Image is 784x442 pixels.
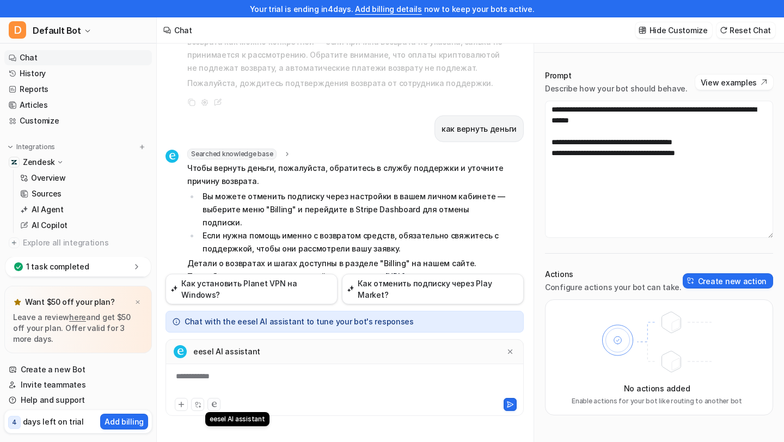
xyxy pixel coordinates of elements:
a: Invite teammates [4,377,152,392]
p: Configure actions your bot can take. [545,282,682,293]
a: Explore all integrations [4,235,152,250]
p: Prompt [545,70,688,81]
p: AI Copilot [32,220,68,231]
button: Home [170,4,191,25]
button: Gif picker [34,357,43,365]
button: Reset Chat [716,22,775,38]
div: Thanks, Kyva [17,326,170,347]
h1: eesel [53,5,76,14]
a: [URL] [385,272,405,281]
p: 1 task completed [26,261,89,272]
b: eesel [68,106,87,113]
img: create-action-icon.svg [687,277,695,285]
div: Chat [174,24,192,36]
div: eesel says… [9,127,209,378]
p: Leave a review and get $50 off your plan. Offer valid for 3 more days. [13,312,143,345]
p: Integrations [16,143,55,151]
p: days left on trial [23,416,84,427]
a: Add billing details [355,4,422,14]
p: Пожалуйста, дождитесь подтверждения возврата от сотрудника поддержки. [187,77,506,90]
a: here [69,312,86,322]
button: Как отменить подписку через Play Market? [342,274,524,304]
img: expand menu [7,143,14,151]
p: Actions [545,269,682,280]
div: eesel AI assistant [205,412,269,426]
a: Reports [4,82,152,97]
div: As for interactions, one interaction is defined as a single message processed by the AI, no matte... [17,230,170,326]
div: and one more question, in the most minimal tariff 1000 interactions are availablebut for example ... [39,6,209,94]
a: AI Agent [16,202,152,217]
span: Default Bot [33,23,81,38]
textarea: Message… [9,334,209,352]
a: Customize [4,113,152,128]
img: x [134,299,141,306]
p: Active in the last 15m [53,14,131,24]
span: Searched knowledge base [187,149,277,159]
p: eesel AI assistant [193,346,260,357]
img: menu_add.svg [138,143,146,151]
button: Emoji picker [17,357,26,365]
div: eesel says… [9,102,209,127]
div: Could you share which filters you applied when choosing the ticket types? In the meantime, you ca... [17,145,170,230]
a: Create a new Bot [4,362,152,377]
img: explore all integrations [9,237,20,248]
div: Diana says… [9,6,209,102]
a: History [4,66,152,81]
button: go back [7,4,28,25]
p: AI Agent [32,204,64,215]
p: Детали о возвратах и шагах доступны в разделе "Billing" на нашем сайте. Подробную инструкцию можн... [187,257,506,283]
a: Chat [4,50,152,65]
a: Articles [4,97,152,113]
span: D [9,21,26,39]
img: Profile image for eesel [31,6,48,23]
button: View examples [695,75,773,90]
button: Upload attachment [52,357,60,365]
p: Want $50 off your plan? [25,297,115,308]
button: Hide Customize [635,22,712,38]
img: Profile image for eesel [53,104,64,115]
button: Start recording [69,357,78,365]
img: reset [720,26,727,34]
p: Sources [32,188,62,199]
div: Close [191,4,211,24]
a: AI Copilot [16,218,152,233]
p: Overview [31,173,66,183]
p: Enable actions for your bot like routing to another bot [572,396,742,406]
a: Overview [16,170,152,186]
p: Zendesk [23,157,55,168]
div: and one more question, in the most minimal tariff 1000 interactions are available but for example... [48,13,200,87]
p: Чтобы вернуть деньги, пожалуйста, обратитесь в службу поддержки и уточните причину возврата. [187,162,506,188]
div: Hi there, [17,134,170,145]
a: Sources [16,186,152,201]
p: 4 [12,418,17,427]
p: Chat with the eesel AI assistant to tune your bot's responses [185,318,414,326]
img: star [13,298,22,306]
div: joined the conversation [68,105,165,114]
span: Explore all integrations [23,234,148,251]
button: Как установить Planet VPN на Windows? [166,274,338,304]
p: Add billing [105,416,144,427]
p: Describe how your bot should behave. [545,83,688,94]
p: как вернуть деньги [442,122,517,136]
a: Help and support [4,392,152,408]
a: Zendesk’s documentation [40,188,139,197]
img: customize [639,26,646,34]
p: Hide Customize [650,24,708,36]
li: Если нужна помощь именно с возвратом средств, обязательно свяжитесь с поддержкой, чтобы они рассм... [199,229,506,255]
p: No actions added [624,383,690,394]
button: Integrations [4,142,58,152]
button: Send a message… [187,352,204,370]
button: Create new action [683,273,773,288]
img: Zendesk [11,159,17,165]
button: Add billing [100,414,148,429]
li: Вы можете отменить подписку через настройки в вашем личном кабинете — выберите меню "Billing" и п... [199,190,506,229]
div: Hi there,Could you share which filters you applied when choosing the ticket types? In the meantim... [9,127,179,354]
